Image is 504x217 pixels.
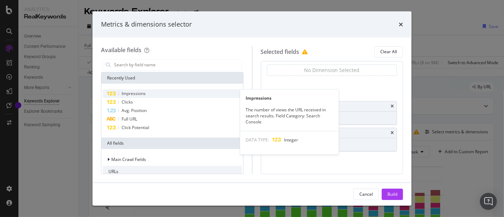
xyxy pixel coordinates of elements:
[304,67,359,74] div: No Dimension Selected
[387,191,397,197] div: Build
[113,60,242,70] input: Search by field name
[111,156,146,162] span: Main Crawl Fields
[122,124,149,130] span: Click Potential
[382,189,403,200] button: Build
[359,191,373,197] div: Cancel
[246,137,269,143] span: DATA TYPE:
[122,99,133,105] span: Clicks
[261,46,311,57] div: Selected fields
[122,90,146,96] span: Impressions
[101,72,243,84] div: Recently Used
[399,20,403,29] div: times
[101,138,243,149] div: All fields
[380,49,397,55] div: Clear All
[391,104,394,108] div: times
[374,46,403,57] button: Clear All
[101,20,192,29] div: Metrics & dimensions selector
[93,11,411,206] div: modal
[284,137,298,143] span: Integer
[122,107,147,113] span: Avg. Position
[103,166,242,177] div: URLs
[353,189,379,200] button: Cancel
[101,46,141,54] div: Available fields
[391,131,394,135] div: times
[240,95,339,101] div: Impressions
[480,193,497,210] div: Open Intercom Messenger
[122,116,137,122] span: Full URL
[240,107,339,125] div: The number of views the URL received in search results. Field Category: Search Console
